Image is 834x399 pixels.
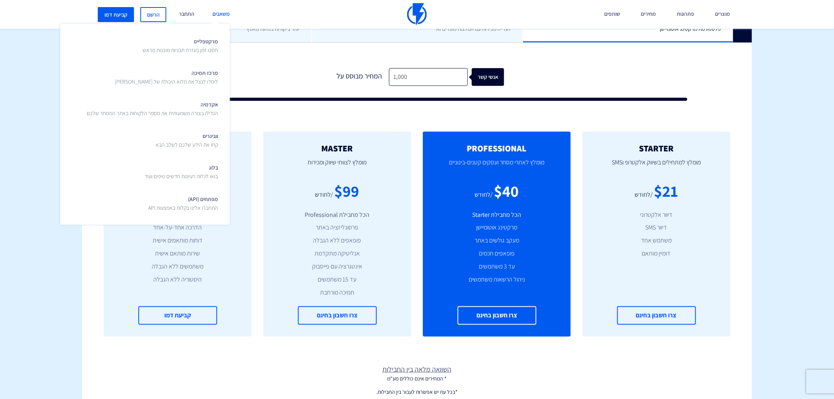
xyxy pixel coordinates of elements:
[477,68,509,86] div: אנשי קשר
[143,35,218,54] span: מרקטפלייס
[654,180,678,202] div: $21
[148,204,218,212] p: התחברו אלינו בקלות באמצעות API
[335,180,359,202] div: $99
[275,153,399,180] p: מומלץ לצוותי שיווק ומכירות
[143,46,218,54] p: חסכו זמן בעזרת תבניות מוכנות מראש
[87,109,218,117] p: הגדילו בצורה משמעותית את מספר הלקוחות באתר המסחר שלכם
[82,364,752,375] a: השוואה מלאה בין החבילות
[82,388,752,396] p: *בכל עת יש אפשרות לעבור בין החבילות.
[138,306,217,325] a: קביעת דמו
[148,193,218,212] span: מפתחים (API)
[594,236,719,245] li: משתמש אחד
[435,249,559,258] li: פופאפים חכמים
[275,144,399,153] h2: MASTER
[115,275,240,284] li: היסטוריה ללא הגבלה
[275,211,399,220] li: הכל מחבילת Professional
[435,262,559,271] li: עד 3 משתמשים
[458,306,536,325] a: צרו חשבון בחינם
[115,223,240,232] li: הדרכה אחד-על-אחד
[435,275,559,284] li: ניהול הרשאות משתמשים
[594,223,719,232] li: דיוור SMS
[66,93,224,124] a: אקדמיההגדילו בצורה משמעותית את מספר הלקוחות באתר המסחר שלכם
[115,249,240,258] li: שירות מותאם אישית
[298,306,377,325] a: צרו חשבון בחינם
[635,190,653,199] div: /לחודש
[330,68,389,86] div: המחיר מבוסס על
[66,124,224,156] a: וובינריםקחו את הידע שלכם לשלב הבא
[594,249,719,258] li: דומיין מותאם
[275,249,399,258] li: אנליטיקה מתקדמת
[156,130,218,149] span: וובינרים
[82,375,752,382] p: * המחירים אינם כוללים מע"מ
[115,78,218,86] p: לימדו לנצל את מלוא היכולת של [PERSON_NAME]
[435,211,559,220] li: הכל מחבילת Starter
[66,187,224,219] a: מפתחים (API)התחברו אלינו בקלות באמצעות API
[140,7,166,22] a: הרשם
[275,288,399,297] li: תמיכה מורחבת
[66,30,224,61] a: מרקטפלייסחסכו זמן בעזרת תבניות מוכנות מראש
[315,190,333,199] div: /לחודש
[156,141,218,149] p: קחו את הידע שלכם לשלב הבא
[115,236,240,245] li: דוחות מותאמים אישית
[617,306,696,325] a: צרו חשבון בחינם
[594,144,719,153] h2: STARTER
[660,25,721,32] span: פלטפורמת מרקטינג אוטומיישן
[115,67,218,86] span: מרכז תמיכה
[87,99,218,117] span: אקדמיה
[435,236,559,245] li: מעקב גולשים באתר
[475,190,493,199] div: /לחודש
[435,223,559,232] li: מרקטינג אוטומיישן
[436,25,510,32] span: הגדילו מכירות עם המלצות מוצרים AI
[66,156,224,187] a: בלוגבואו לגלות רעיונות חדשים טיפים ועוד
[275,275,399,284] li: עד 15 משתמשים
[594,211,719,220] li: דיוור אלקטרוני
[275,262,399,271] li: אינטגרציה עם פייסבוק
[494,180,519,202] div: $40
[145,162,218,180] span: בלוג
[435,153,559,180] p: מומלץ לאתרי מסחר ועסקים קטנים-בינוניים
[98,7,134,22] a: קביעת דמו
[435,144,559,153] h2: PROFESSIONAL
[145,172,218,180] p: בואו לגלות רעיונות חדשים טיפים ועוד
[66,61,224,93] a: מרכז תמיכהלימדו לנצל את מלוא היכולת של [PERSON_NAME]
[275,236,399,245] li: פופאפים ללא הגבלה
[275,223,399,232] li: פרסונליזציה באתר
[247,25,300,32] span: יותר ביקורות בפחות מאמץ
[115,262,240,271] li: משתמשים ללא הגבלה
[594,153,719,180] p: מומלץ למתחילים בשיווק אלקטרוני וSMS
